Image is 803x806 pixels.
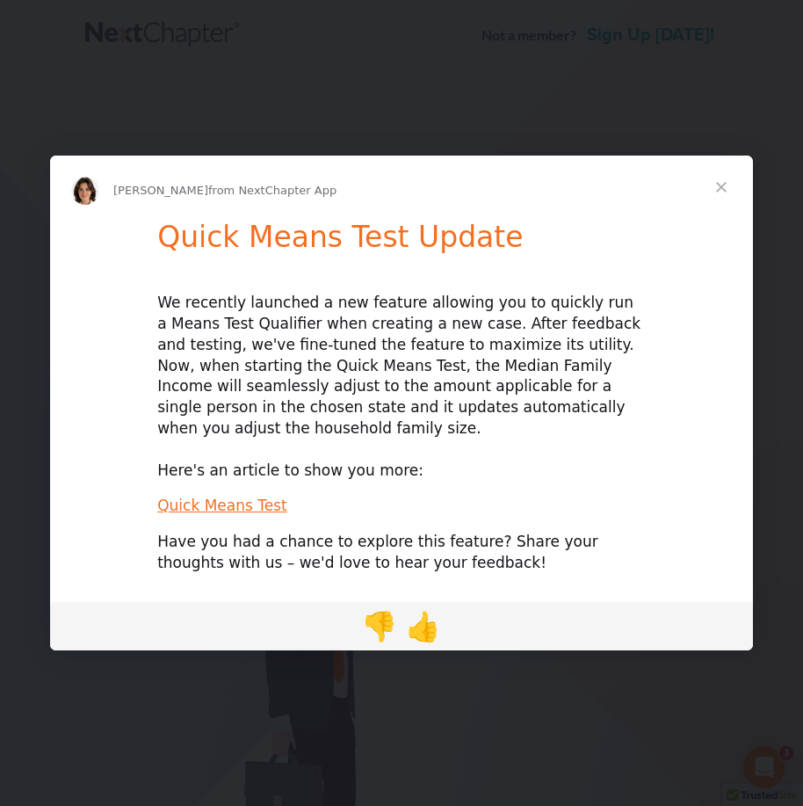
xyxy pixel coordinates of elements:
span: from NextChapter App [208,184,336,197]
img: Profile image for Emma [71,177,99,205]
span: 1 reaction [358,605,401,647]
a: Quick Means Test [157,497,287,514]
span: 👎 [362,610,397,643]
div: We recently launched a new feature allowing you to quickly run a Means Test Qualifier when creati... [157,293,646,481]
h1: Quick Means Test Update [157,220,646,266]
span: Close [690,156,753,219]
div: Have you had a chance to explore this feature? Share your thoughts with us – we'd love to hear yo... [157,532,646,574]
span: 👍 [406,610,441,643]
span: [PERSON_NAME] [113,184,208,197]
span: thumbs up reaction [401,605,445,647]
